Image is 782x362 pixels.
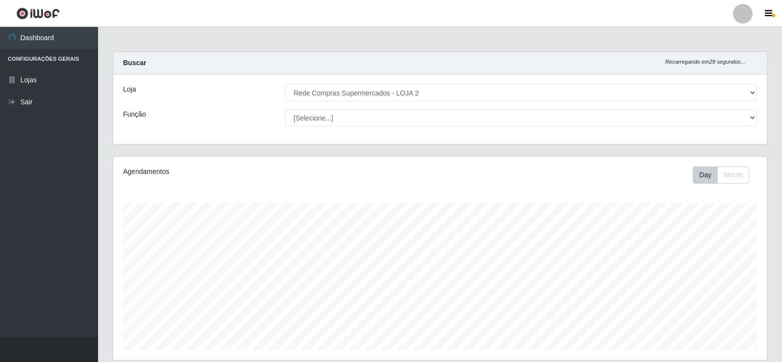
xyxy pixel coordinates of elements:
[123,84,136,95] label: Loja
[16,7,60,20] img: CoreUI Logo
[693,167,749,184] div: First group
[123,109,146,120] label: Função
[693,167,757,184] div: Toolbar with button groups
[123,167,378,177] div: Agendamentos
[665,59,745,65] i: Recarregando em 29 segundos...
[717,167,749,184] button: Month
[693,167,718,184] button: Day
[123,59,146,67] strong: Buscar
